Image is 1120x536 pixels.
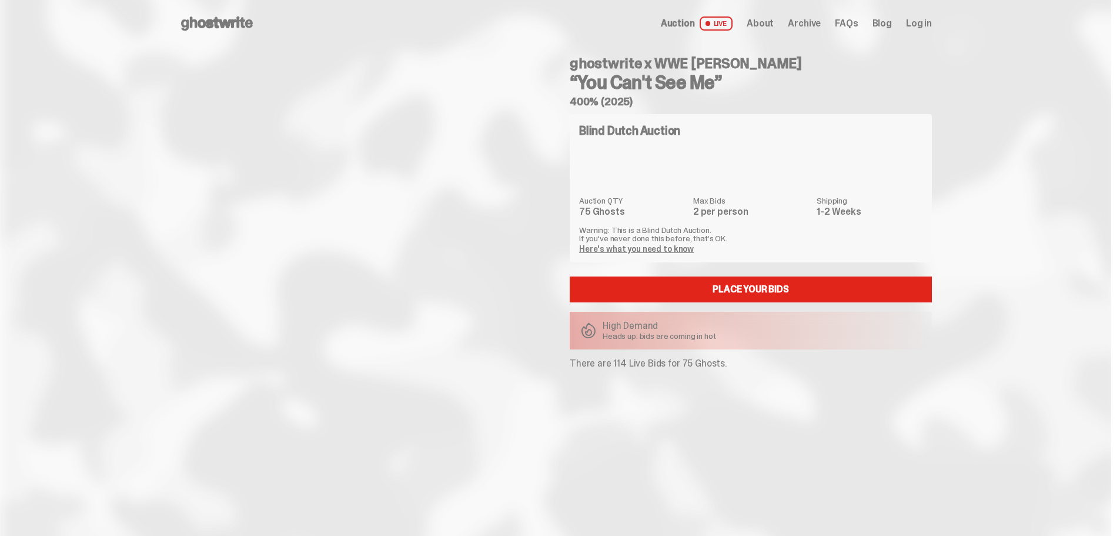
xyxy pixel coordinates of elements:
[570,277,932,302] a: Place your Bids
[570,359,932,368] p: There are 114 Live Bids for 75 Ghosts.
[579,207,686,217] dd: 75 Ghosts
[747,19,774,28] a: About
[906,19,932,28] a: Log in
[579,197,686,205] dt: Auction QTY
[817,207,922,217] dd: 1-2 Weeks
[570,73,932,92] h3: “You Can't See Me”
[570,56,932,71] h4: ghostwrite x WWE [PERSON_NAME]
[788,19,821,28] a: Archive
[570,96,932,107] h5: 400% (2025)
[693,207,810,217] dd: 2 per person
[700,16,733,31] span: LIVE
[603,332,716,340] p: Heads up: bids are coming in hot
[661,16,733,31] a: Auction LIVE
[661,19,695,28] span: Auction
[872,19,892,28] a: Blog
[579,226,922,242] p: Warning: This is a Blind Dutch Auction. If you’ve never done this before, that’s OK.
[693,197,810,205] dt: Max Bids
[603,321,716,331] p: High Demand
[835,19,858,28] a: FAQs
[579,125,680,137] h4: Blind Dutch Auction
[817,197,922,205] dt: Shipping
[579,244,694,254] a: Here's what you need to know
